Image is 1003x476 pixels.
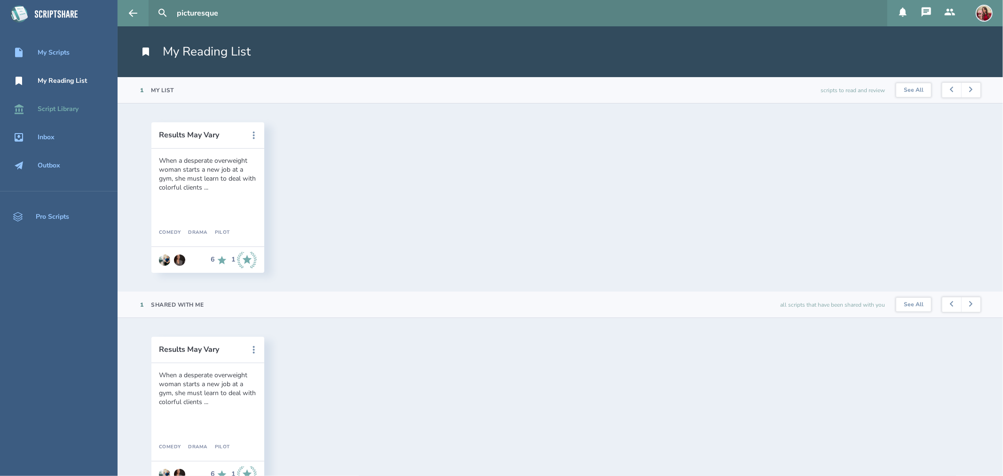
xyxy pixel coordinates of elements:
div: Drama [181,444,207,450]
button: Results May Vary [159,131,244,139]
div: My List [151,87,174,94]
div: Pro Scripts [36,213,69,221]
button: See All [896,298,931,312]
button: See All [896,83,931,97]
img: user_1604966854-crop.jpg [174,254,185,266]
div: Script Library [38,105,79,113]
div: 6 [211,256,214,263]
div: Pilot [207,444,230,450]
button: Results May Vary [159,345,244,354]
div: 1 Industry Recommends [231,252,257,269]
div: When a desperate overweight woman starts a new job at a gym, she must learn to deal with colorful... [159,371,257,406]
div: scripts to read and review [821,77,885,103]
div: Inbox [38,134,55,141]
div: My Reading List [38,77,87,85]
div: 6 Recommends [211,252,228,269]
h1: My Reading List [140,43,251,60]
div: Shared With Me [151,301,204,309]
div: Pilot [207,230,230,236]
img: user_1757479389-crop.jpg [976,5,993,22]
img: user_1673573717-crop.jpg [159,254,170,266]
div: Outbox [38,162,60,169]
div: Comedy [159,230,181,236]
div: My Scripts [38,49,70,56]
div: 1 [140,87,144,94]
div: all scripts that have been shared with you [780,292,885,317]
div: 1 [140,301,144,309]
div: When a desperate overweight woman starts a new job at a gym, she must learn to deal with colorful... [159,156,257,192]
div: Drama [181,230,207,236]
div: Comedy [159,444,181,450]
div: 1 [231,256,235,263]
